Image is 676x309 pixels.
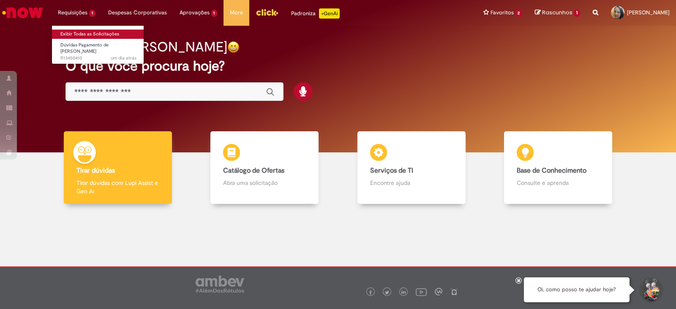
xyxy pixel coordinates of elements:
[524,277,630,302] div: Oi, como posso te ajudar hoje?
[44,131,191,204] a: Tirar dúvidas Tirar dúvidas com Lupi Assist e Gen Ai
[401,290,406,295] img: logo_footer_linkedin.png
[52,41,145,59] a: Aberto R13450410 : Dúvidas Pagamento de Salário
[542,8,572,16] span: Rascunhos
[52,25,144,64] ul: Requisições
[574,9,580,17] span: 1
[1,4,44,21] img: ServiceNow
[319,8,340,19] p: +GenAi
[368,290,373,295] img: logo_footer_facebook.png
[65,59,611,73] h2: O que você procura hoje?
[535,9,580,17] a: Rascunhos
[338,131,485,204] a: Serviços de TI Encontre ajuda
[385,290,389,295] img: logo_footer_twitter.png
[65,40,227,54] h2: Bom dia, [PERSON_NAME]
[517,166,586,175] b: Base de Conhecimento
[230,8,243,17] span: More
[89,10,95,17] span: 1
[111,55,136,61] span: um dia atrás
[638,277,663,303] button: Iniciar Conversa de Suporte
[196,276,244,293] img: logo_footer_ambev_rotulo_gray.png
[223,179,306,187] p: Abra uma solicitação
[450,288,458,295] img: logo_footer_naosei.png
[211,10,218,17] span: 1
[76,179,159,195] p: Tirar dúvidas com Lupi Assist e Gen Ai
[515,10,523,17] span: 2
[416,286,427,297] img: logo_footer_youtube.png
[60,55,136,62] span: R13450410
[485,131,632,204] a: Base de Conhecimento Consulte e aprenda
[58,8,87,17] span: Requisições
[108,8,167,17] span: Despesas Corporativas
[491,8,514,17] span: Favoritos
[191,131,338,204] a: Catálogo de Ofertas Abra uma solicitação
[370,166,413,175] b: Serviços de TI
[435,288,442,295] img: logo_footer_workplace.png
[223,166,284,175] b: Catálogo de Ofertas
[52,30,145,39] a: Exibir Todas as Solicitações
[517,179,600,187] p: Consulte e aprenda
[111,55,136,61] time: 26/08/2025 21:44:55
[256,6,278,19] img: click_logo_yellow_360x200.png
[76,166,115,175] b: Tirar dúvidas
[227,41,240,53] img: happy-face.png
[370,179,453,187] p: Encontre ajuda
[291,8,340,19] div: Padroniza
[627,9,670,16] span: [PERSON_NAME]
[60,42,109,55] span: Dúvidas Pagamento de [PERSON_NAME]
[180,8,210,17] span: Aprovações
